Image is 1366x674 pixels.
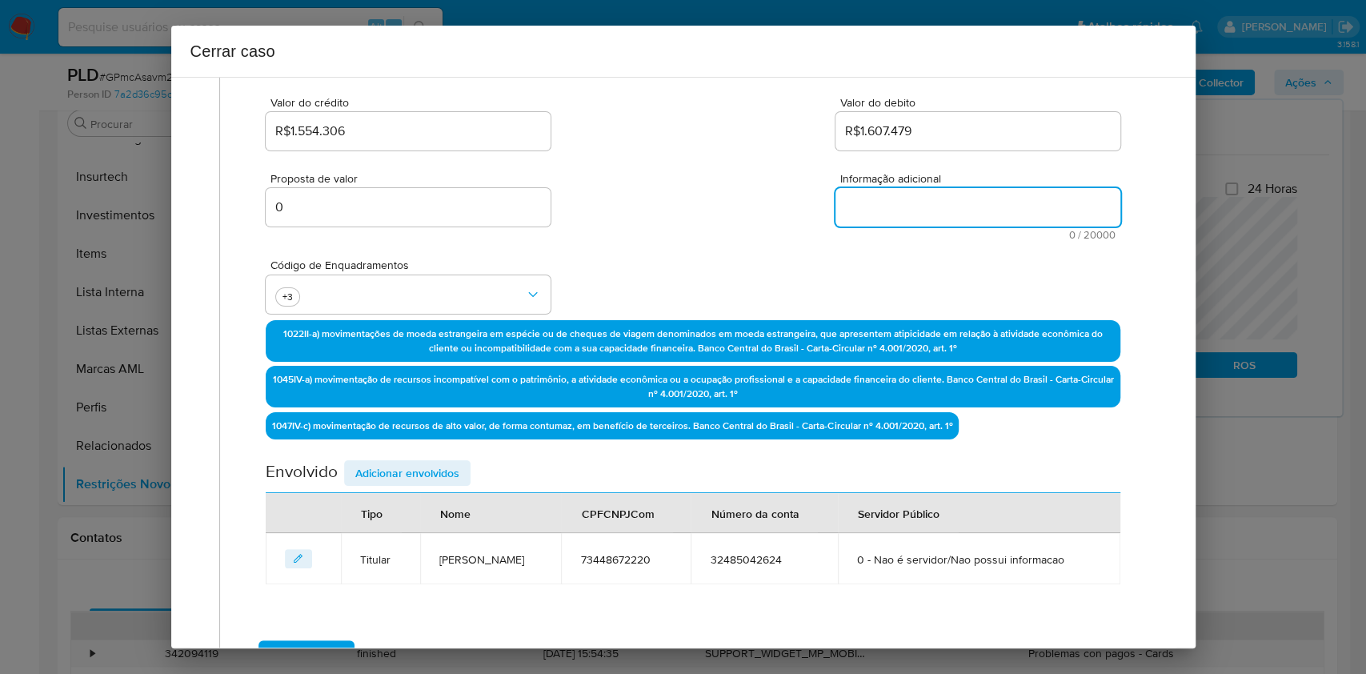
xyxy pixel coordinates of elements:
span: +3 [279,290,296,303]
span: Máximo de 20000 caracteres [840,230,1116,240]
span: Valor do crédito [270,97,555,109]
span: Informação adicional [840,173,1125,185]
td: NmEnv [420,533,562,584]
span: 32485042624 [710,552,819,567]
span: Adicionar envolvidos [355,462,459,484]
p: 1045 IV-a) movimentação de recursos incompatível com o patrimônio, a atividade econômica ou a ocu... [266,366,1120,407]
span: Proposta de valor [270,173,555,185]
span: Titular [360,552,401,567]
span: 0 - Nao é servidor/Nao possui informacao [857,552,1101,567]
h2: Cerrar caso [190,38,1176,64]
div: Tipo [342,494,402,532]
div: CPFCNPJCom [562,494,673,532]
div: Nome [421,494,490,532]
button: addEnvolvido [344,460,471,486]
p: 1047 IV-c) movimentação de recursos de alto valor, de forma contumaz, em benefício de terceiros. ... [266,412,959,439]
span: 73448672220 [580,552,671,567]
td: NumConta [691,533,838,584]
td: CPFCNPJEnv [561,533,691,584]
div: Número da conta [691,494,818,532]
div: Servidor Público [839,494,959,532]
span: [PERSON_NAME] [439,552,543,567]
span: Valor do debito [840,97,1125,109]
button: mostrar mais 3 [275,287,300,307]
h2: Envolvido [266,460,338,486]
p: 1022 II-a) movimentações de moeda estrangeira em espécie ou de cheques de viagem denominados em m... [266,320,1120,362]
span: Código de Enquadramentos [270,259,555,271]
td: ServPub [838,533,1120,584]
button: editEnvolvido [285,549,312,568]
